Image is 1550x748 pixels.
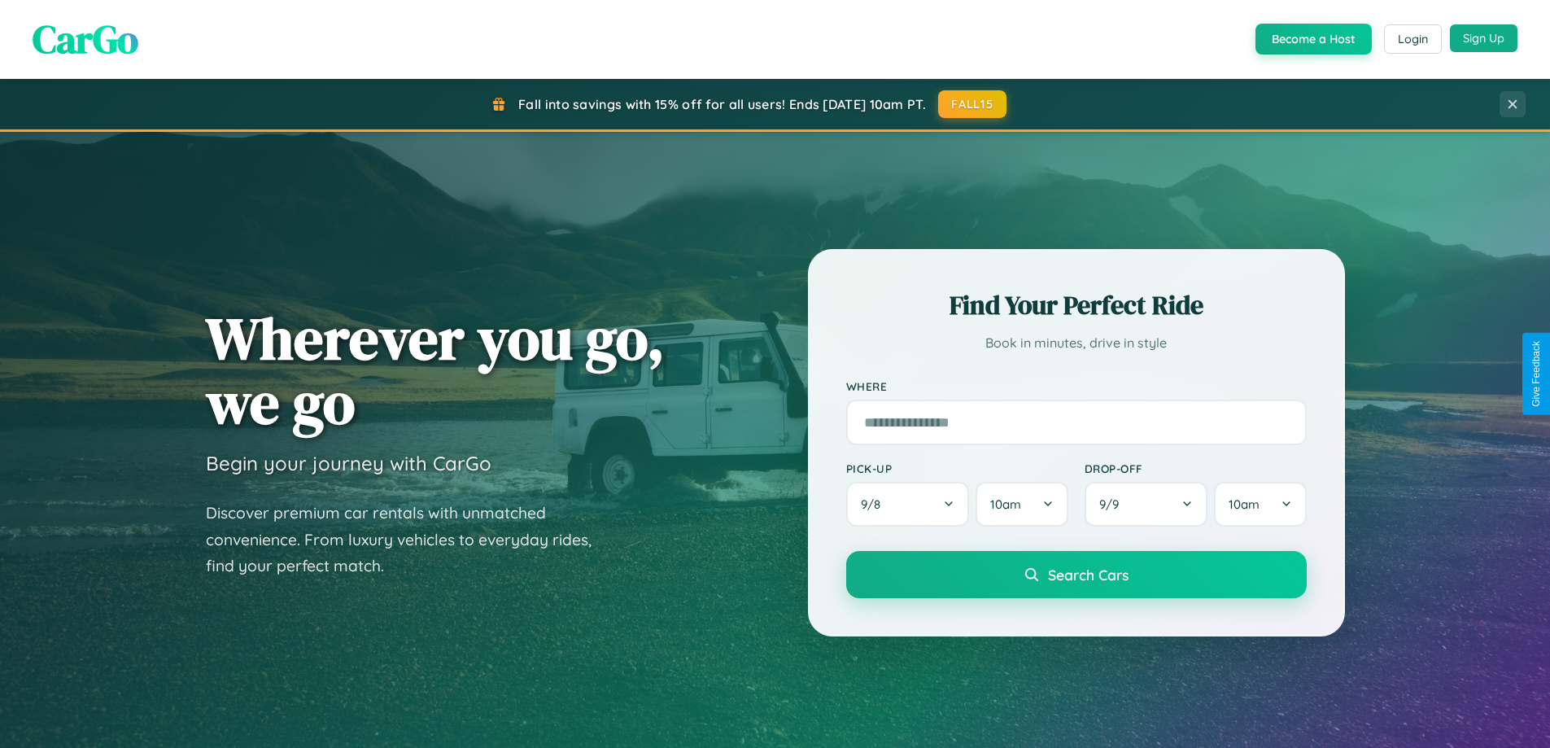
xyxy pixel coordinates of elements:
button: 10am [976,482,1068,527]
h2: Find Your Perfect Ride [846,287,1307,323]
button: Become a Host [1255,24,1372,55]
button: Sign Up [1450,24,1517,52]
span: Search Cars [1048,566,1129,584]
h1: Wherever you go, we go [206,306,665,435]
button: Search Cars [846,551,1307,598]
span: CarGo [33,12,138,66]
label: Drop-off [1085,461,1307,475]
label: Where [846,379,1307,393]
label: Pick-up [846,461,1068,475]
p: Book in minutes, drive in style [846,331,1307,355]
p: Discover premium car rentals with unmatched convenience. From luxury vehicles to everyday rides, ... [206,500,613,580]
span: 9 / 9 [1099,496,1127,512]
button: Login [1384,24,1442,54]
div: Give Feedback [1530,341,1542,407]
button: FALL15 [938,90,1006,118]
span: 10am [990,496,1021,512]
h3: Begin your journey with CarGo [206,451,491,475]
span: 10am [1229,496,1260,512]
button: 9/9 [1085,482,1208,527]
span: 9 / 8 [861,496,889,512]
span: Fall into savings with 15% off for all users! Ends [DATE] 10am PT. [518,96,926,112]
button: 9/8 [846,482,970,527]
button: 10am [1214,482,1306,527]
